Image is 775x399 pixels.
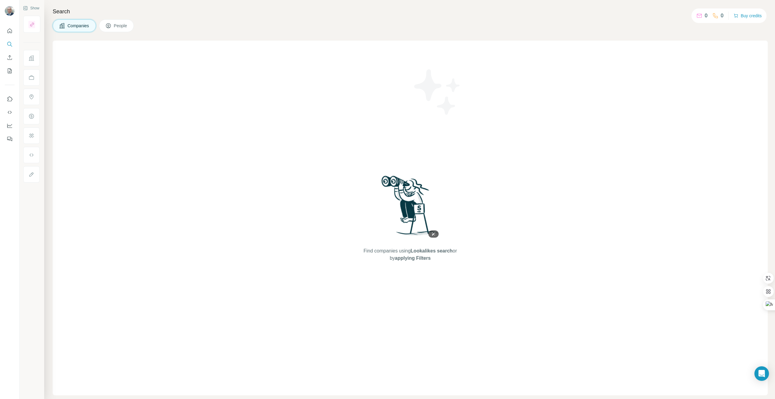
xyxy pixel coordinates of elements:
button: Buy credits [734,12,762,20]
button: Use Surfe API [5,107,15,118]
span: Companies [68,23,90,29]
button: Enrich CSV [5,52,15,63]
span: applying Filters [395,256,430,261]
button: Search [5,39,15,50]
img: Surfe Illustration - Stars [410,65,465,119]
img: Avatar [5,6,15,16]
p: 0 [705,12,707,19]
p: 0 [721,12,724,19]
img: Surfe Illustration - Woman searching with binoculars [379,174,442,242]
button: Dashboard [5,120,15,131]
button: Show [19,4,44,13]
button: Quick start [5,25,15,36]
span: Find companies using or by [362,247,459,262]
span: People [114,23,128,29]
div: Open Intercom Messenger [754,366,769,381]
h4: Search [53,7,768,16]
button: Feedback [5,134,15,144]
span: Lookalikes search [411,248,453,253]
button: My lists [5,65,15,76]
button: Use Surfe on LinkedIn [5,94,15,104]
